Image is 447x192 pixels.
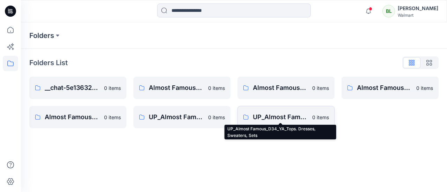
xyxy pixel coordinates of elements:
[253,112,308,122] p: UP_Almost Famous_D34_YA_Tops. Dresses, Sweaters, Sets
[45,112,100,122] p: Almost Famous- practice Folder
[312,114,329,121] p: 0 items
[357,83,412,93] p: Almost Famous_D34_Junior_Tops
[208,114,225,121] p: 0 items
[342,77,439,99] a: Almost Famous_D34_Junior_Tops0 items
[29,77,126,99] a: __chat-5e136321f4a15c049d30e34d-624c42afd13f4d93b97d03b60 items
[398,4,438,13] div: [PERSON_NAME]
[29,31,54,40] a: Folders
[45,83,100,93] p: __chat-5e136321f4a15c049d30e34d-624c42afd13f4d93b97d03b6
[237,106,335,128] a: UP_Almost Famous_D34_YA_Tops. Dresses, Sweaters, Sets0 items
[133,106,230,128] a: UP_Almost Famous D34 YA Bottoms0 items
[398,13,438,18] div: Walmart
[104,84,121,92] p: 0 items
[416,84,433,92] p: 0 items
[237,77,335,99] a: Almost Famous_D34_Junior_Dresses, Sets & Rompers0 items
[149,112,204,122] p: UP_Almost Famous D34 YA Bottoms
[133,77,230,99] a: Almost Famous_D34_Junior_Bottoms0 items
[312,84,329,92] p: 0 items
[208,84,225,92] p: 0 items
[253,83,308,93] p: Almost Famous_D34_Junior_Dresses, Sets & Rompers
[382,5,395,17] div: BL
[104,114,121,121] p: 0 items
[29,57,68,68] p: Folders List
[29,106,126,128] a: Almost Famous- practice Folder0 items
[149,83,204,93] p: Almost Famous_D34_Junior_Bottoms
